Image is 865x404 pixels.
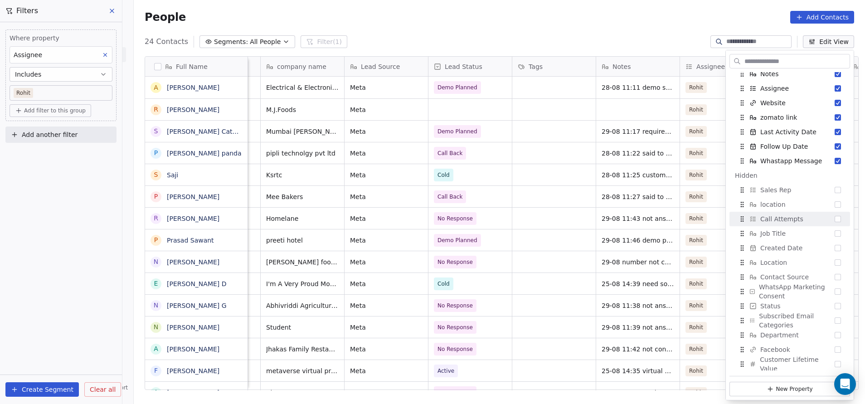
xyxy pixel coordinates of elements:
span: Active [437,366,454,375]
div: Tags [512,57,596,76]
span: pipli technolgy pvt ltd [266,149,339,158]
div: Location [729,255,850,270]
span: 29-08 11:17 required demo with veg [602,127,674,136]
a: [PERSON_NAME] panda [167,150,242,157]
span: Electrical & Electronics Engineering [266,83,339,92]
span: Department [760,331,799,340]
div: N [154,301,158,310]
span: Notes [760,69,778,78]
span: Rohit [685,235,707,246]
div: F [154,366,158,375]
span: Mee Bakers [266,192,339,201]
div: Department [729,328,850,342]
span: Cold [437,170,450,180]
a: Prasad Sawant [167,237,214,244]
span: 28-08 11:22 said to call back [DATE] [602,149,674,158]
span: No Response [437,258,473,267]
div: Facebook [729,342,850,357]
span: Meta [350,323,423,332]
a: [PERSON_NAME] [167,324,219,331]
span: Rohit [685,82,707,93]
span: 25-08 14:39 need some time not specified [602,279,674,288]
span: Meta [350,192,423,201]
div: location [729,197,850,212]
span: Tags [529,62,543,71]
div: grid [145,77,248,390]
span: Meta [350,105,423,114]
span: No Response [437,214,473,223]
span: Abhivriddi Agriculture and [PERSON_NAME] life sciences Pvt Ltd [266,301,339,310]
span: 29-08 11:38 not answering the call [602,301,674,310]
span: Meta [350,388,423,397]
div: Notes [729,67,850,81]
span: Meta [350,83,423,92]
span: Assignee [696,62,725,71]
span: Rohit [685,257,707,268]
span: Full Name [176,62,208,71]
div: P [154,192,158,201]
div: Job Title [729,226,850,241]
a: [PERSON_NAME] [167,84,219,91]
span: location [760,200,786,209]
span: Website [760,98,786,107]
button: Edit View [803,35,854,48]
a: [PERSON_NAME] [167,258,219,266]
span: Created Date [760,243,802,253]
span: Sales Rep [760,185,791,195]
span: Meta [350,236,423,245]
span: I'm A Very Proud Mother, and an entrepreneur !! [266,279,339,288]
a: [PERSON_NAME] [167,389,219,396]
span: 29-08 number not connecting [602,258,674,267]
span: Cold [437,279,450,288]
div: Follow Up Date [729,139,850,154]
button: New Property [729,382,850,396]
div: S [154,127,158,136]
div: A [154,388,158,397]
div: P [154,235,158,245]
span: Meta [350,258,423,267]
div: Notes [596,57,680,76]
a: [PERSON_NAME] [167,106,219,113]
span: Rohit [685,278,707,289]
span: 28-08 11:27 said to call back on [DATE] [602,192,674,201]
div: E [154,279,158,288]
button: Add Contacts [790,11,854,24]
span: Ab star [266,388,339,397]
span: Rohit [685,300,707,311]
span: preeti hotel [266,236,339,245]
div: Whastapp Message [729,154,850,168]
div: N [154,257,158,267]
span: Location [760,258,787,267]
span: Homelane [266,214,339,223]
span: metaverse virtual production pvt ltd [266,366,339,375]
span: People [145,10,186,24]
span: Demo Planned [437,83,477,92]
span: No Response [437,301,473,310]
div: Lead Status [428,57,512,76]
div: Status [729,299,850,313]
span: Subscribed Email Categories [759,312,835,330]
span: M.J.Foods [266,105,339,114]
span: Rohit [685,387,707,398]
span: Rohit [685,213,707,224]
a: [PERSON_NAME] [167,346,219,353]
div: Customer Lifetime Value [729,357,850,371]
span: Call Attempts [760,214,803,224]
span: Rohit [685,126,707,137]
div: A [154,344,158,354]
span: Segments: [214,37,248,47]
span: Meta [350,345,423,354]
span: Rohit [685,344,707,355]
div: WhatsApp Marketing Consent [729,284,850,299]
div: Last Activity Date [729,125,850,139]
span: No Response [437,345,473,354]
span: Meta [350,149,423,158]
span: No Response [437,323,473,332]
span: 25-08 14:35 virtual demo scheduled on [DATE] [602,366,674,375]
span: 28-08 11:11 demo scheduled for [DATE] evening [602,83,674,92]
a: [PERSON_NAME] G [167,302,227,309]
span: Rohit [685,170,707,180]
span: Notes [612,62,631,71]
span: Meta [350,301,423,310]
div: Sales Rep [729,183,850,197]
